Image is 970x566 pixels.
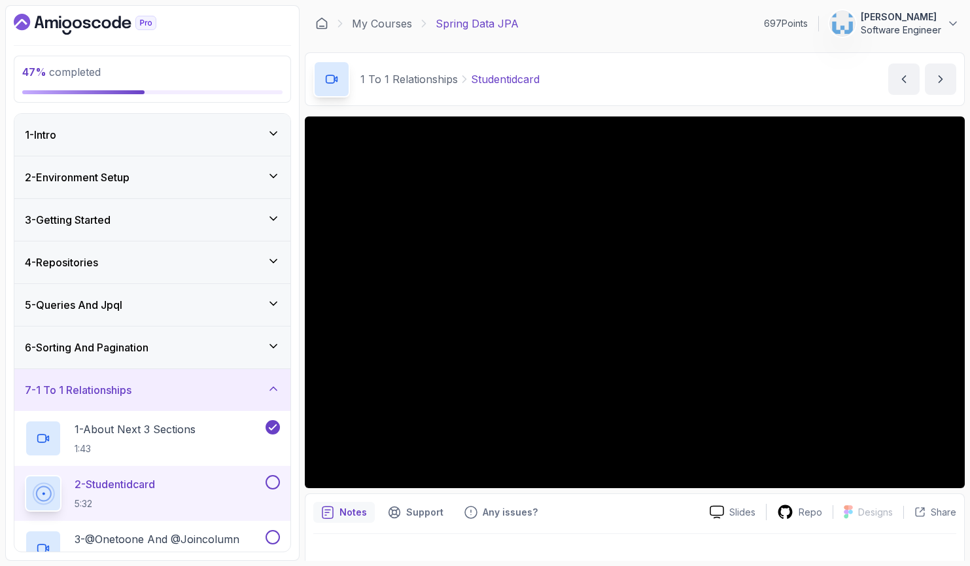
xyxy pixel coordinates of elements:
[829,10,960,37] button: user profile image[PERSON_NAME]Software Engineer
[14,114,290,156] button: 1-Intro
[830,11,855,36] img: user profile image
[483,506,538,519] p: Any issues?
[903,506,956,519] button: Share
[75,421,196,437] p: 1 - About Next 3 Sections
[406,506,443,519] p: Support
[14,369,290,411] button: 7-1 To 1 Relationships
[352,16,412,31] a: My Courses
[360,71,458,87] p: 1 To 1 Relationships
[25,297,122,313] h3: 5 - Queries And Jpql
[25,169,130,185] h3: 2 - Environment Setup
[471,71,540,87] p: Studentidcard
[888,63,920,95] button: previous content
[25,127,56,143] h3: 1 - Intro
[22,65,46,79] span: 47 %
[14,284,290,326] button: 5-Queries And Jpql
[75,531,239,547] p: 3 - @Onetoone And @Joincolumn
[313,502,375,523] button: notes button
[14,14,186,35] a: Dashboard
[14,199,290,241] button: 3-Getting Started
[931,506,956,519] p: Share
[25,382,131,398] h3: 7 - 1 To 1 Relationships
[861,10,941,24] p: [PERSON_NAME]
[858,506,893,519] p: Designs
[925,63,956,95] button: next content
[14,156,290,198] button: 2-Environment Setup
[764,17,808,30] p: 697 Points
[22,65,101,79] span: completed
[14,327,290,368] button: 6-Sorting And Pagination
[75,442,196,455] p: 1:43
[767,504,833,520] a: Repo
[380,502,451,523] button: Support button
[457,502,546,523] button: Feedback button
[315,17,328,30] a: Dashboard
[14,241,290,283] button: 4-Repositories
[25,212,111,228] h3: 3 - Getting Started
[75,497,155,510] p: 5:32
[861,24,941,37] p: Software Engineer
[729,506,755,519] p: Slides
[25,255,98,270] h3: 4 - Repositories
[25,420,280,457] button: 1-About Next 3 Sections1:43
[339,506,367,519] p: Notes
[699,505,766,519] a: Slides
[75,476,155,492] p: 2 - Studentidcard
[799,506,822,519] p: Repo
[436,16,519,31] p: Spring Data JPA
[25,475,280,512] button: 2-Studentidcard5:32
[25,340,148,355] h3: 6 - Sorting And Pagination
[305,116,965,488] iframe: 2 - StudentIdCard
